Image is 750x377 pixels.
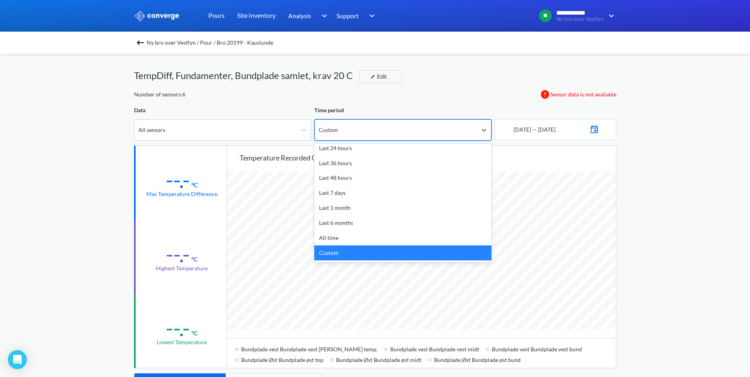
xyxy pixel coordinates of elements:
[138,126,165,134] div: All sensors
[147,37,273,48] span: Ny bro over Vestfyn / Pour / Bro 20199 - Kauslunde
[157,338,207,347] div: Lowest temperature
[336,11,359,21] span: Support
[314,215,491,230] div: Last 6 months
[314,230,491,245] div: All time
[541,90,550,99] img: critical-error.svg
[166,241,190,268] div: --.-
[556,16,604,22] span: Ny bro over Vestfyn
[314,200,491,215] div: Last 1 month
[166,166,190,193] div: --.-
[314,141,491,156] div: Last 24 hours
[319,126,338,134] div: Custom
[136,38,145,47] img: backspace.svg
[589,123,599,134] img: calendar_icon_blu.svg
[359,70,402,83] button: Edit
[146,190,217,198] div: Max temperature difference
[428,354,527,364] div: Bundplade Øst Bundplade øst bund
[288,11,311,21] span: Analysis
[240,152,616,163] div: Temperature recorded over time
[364,11,377,21] img: downArrow.svg
[330,354,428,364] div: Bundplade Øst Bundplade øst midt
[156,264,208,273] div: Highest temperature
[367,72,388,81] div: Edit
[134,90,185,99] div: Number of sensors: 6
[8,350,27,369] div: Open Intercom Messenger
[314,245,491,260] div: Custom
[166,315,190,341] div: --.-
[486,343,588,354] div: Bundplade vest Bundplade vest bund
[384,343,486,354] div: Bundplade vest Bundplade vest midt
[235,354,330,364] div: Bundplade Øst Bundplade øst top
[134,68,359,83] div: TempDiff, Fundamenter, Bundplade samlet, krav 20 C
[314,106,491,115] div: Time period
[316,11,329,21] img: downArrow.svg
[314,156,491,171] div: Last 36 hours
[550,90,616,99] span: Sensor data is not available
[512,125,555,134] div: [DATE] — [DATE]
[134,11,180,21] img: logo_ewhite.svg
[235,343,384,354] div: Bundplade vest Bundplade vest [PERSON_NAME] temp.
[134,106,311,115] div: Data
[314,185,491,200] div: Last 7 days
[604,11,616,21] img: downArrow.svg
[314,170,491,185] div: Last 48 hours
[370,74,375,79] img: edit-icon.svg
